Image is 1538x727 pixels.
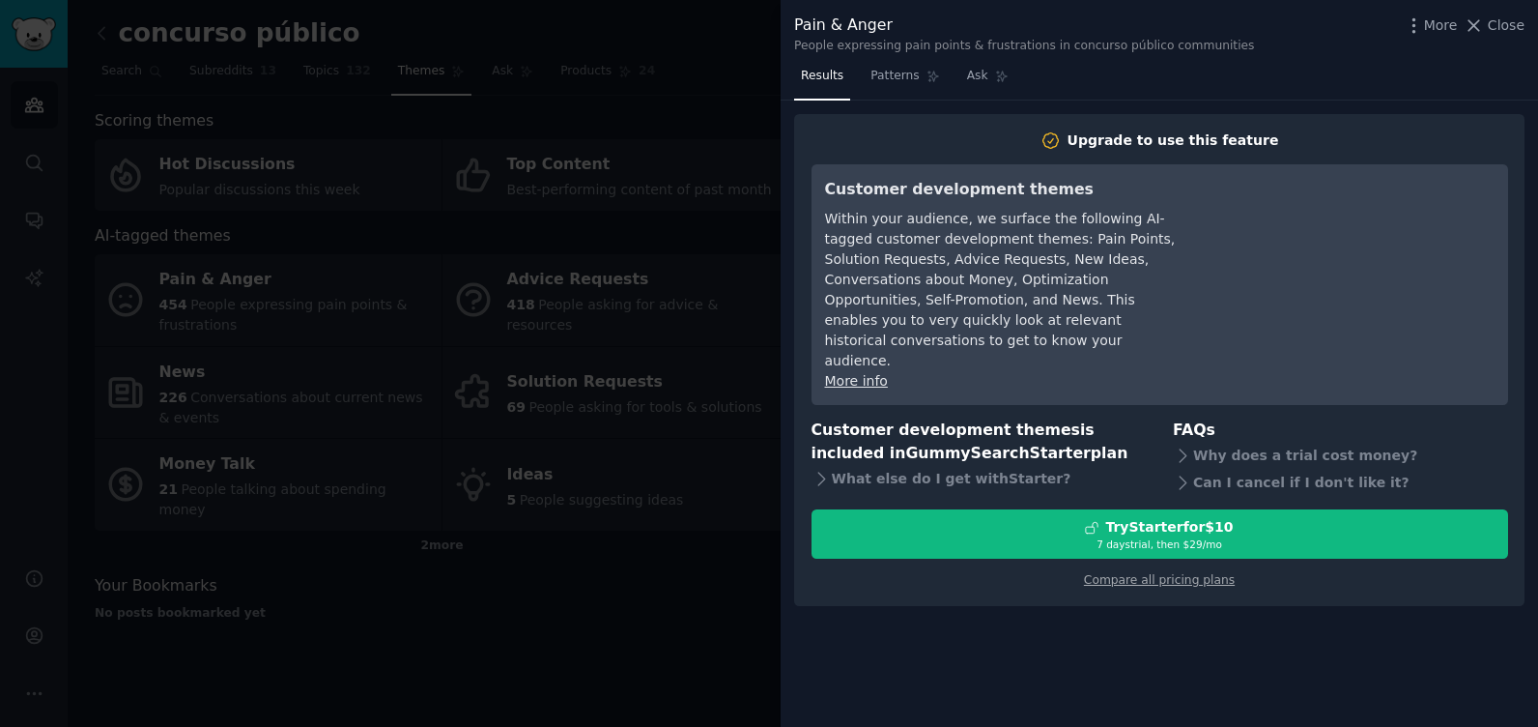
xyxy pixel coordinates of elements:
[1173,419,1508,443] h3: FAQs
[825,373,888,389] a: More info
[870,68,919,85] span: Patterns
[1105,517,1233,538] div: Try Starter for $10
[812,466,1147,493] div: What else do I get with Starter ?
[1464,15,1524,36] button: Close
[825,209,1178,371] div: Within your audience, we surface the following AI-tagged customer development themes: Pain Points...
[1173,442,1508,469] div: Why does a trial cost money?
[794,14,1255,38] div: Pain & Anger
[812,419,1147,466] h3: Customer development themes is included in plan
[794,61,850,101] a: Results
[960,61,1015,101] a: Ask
[1488,15,1524,36] span: Close
[967,68,988,85] span: Ask
[1205,178,1495,323] iframe: YouTube video player
[1068,131,1279,151] div: Upgrade to use this feature
[812,509,1508,559] button: TryStarterfor$107 daystrial, then $29/mo
[794,38,1255,55] div: People expressing pain points & frustrations in concurso público communities
[801,68,843,85] span: Results
[1173,469,1508,496] div: Can I cancel if I don't like it?
[864,61,946,101] a: Patterns
[1424,15,1458,36] span: More
[1084,573,1235,587] a: Compare all pricing plans
[1404,15,1458,36] button: More
[812,538,1507,551] div: 7 days trial, then $ 29 /mo
[825,178,1178,202] h3: Customer development themes
[905,444,1090,462] span: GummySearch Starter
